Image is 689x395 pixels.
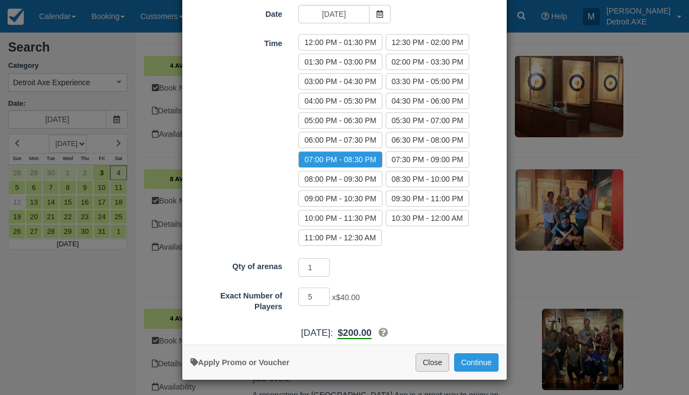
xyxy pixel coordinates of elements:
label: 09:30 PM - 11:00 PM [386,190,469,207]
label: Qty of arenas [182,257,290,272]
label: 10:00 PM - 11:30 PM [298,210,382,226]
span: $40.00 [336,293,360,302]
label: 08:30 PM - 10:00 PM [386,171,469,187]
label: 03:00 PM - 04:30 PM [298,73,382,90]
label: 11:00 PM - 12:30 AM [298,230,382,246]
label: 02:00 PM - 03:30 PM [386,54,469,70]
label: 12:00 PM - 01:30 PM [298,34,382,50]
label: Date [182,5,290,20]
label: 06:00 PM - 07:30 PM [298,132,382,148]
label: 09:00 PM - 10:30 PM [298,190,382,207]
label: 07:00 PM - 08:30 PM [298,151,382,168]
button: Add to Booking [454,353,499,372]
label: 03:30 PM - 05:00 PM [386,73,469,90]
span: x [332,293,360,302]
input: Exact Number of Players [298,288,330,306]
label: 04:00 PM - 05:30 PM [298,93,382,109]
label: Exact Number of Players [182,286,290,313]
input: Qty of arenas [298,258,330,277]
label: 12:30 PM - 02:00 PM [386,34,469,50]
span: $200.00 [337,327,371,338]
button: Close [416,353,449,372]
label: 10:30 PM - 12:00 AM [386,210,469,226]
label: 06:30 PM - 08:00 PM [386,132,469,148]
a: Apply Voucher [190,358,289,367]
label: 01:30 PM - 03:00 PM [298,54,382,70]
label: 05:00 PM - 06:30 PM [298,112,382,129]
label: 04:30 PM - 06:00 PM [386,93,469,109]
label: 05:30 PM - 07:00 PM [386,112,469,129]
label: 08:00 PM - 09:30 PM [298,171,382,187]
label: 07:30 PM - 09:00 PM [386,151,469,168]
label: Time [182,34,290,49]
div: [DATE]: [182,326,507,340]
